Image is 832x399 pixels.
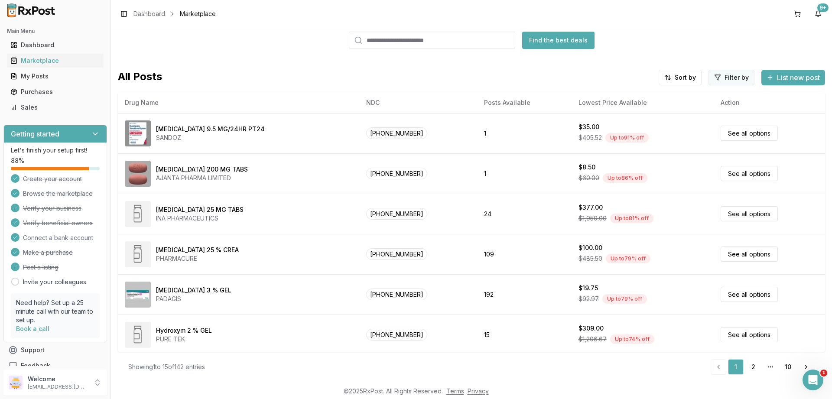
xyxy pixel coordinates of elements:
[156,326,212,335] div: Hydroxym 2 % GEL
[606,254,650,263] div: Up to 79 % off
[3,342,107,358] button: Support
[118,92,359,113] th: Drug Name
[777,72,820,83] span: List new post
[761,70,825,85] button: List new post
[572,92,714,113] th: Lowest Price Available
[3,101,107,114] button: Sales
[11,146,100,155] p: Let's finish your setup first!
[477,194,572,234] td: 24
[820,370,827,376] span: 1
[180,10,216,18] span: Marketplace
[10,88,100,96] div: Purchases
[156,286,231,295] div: [MEDICAL_DATA] 3 % GEL
[7,68,104,84] a: My Posts
[28,375,88,383] p: Welcome
[156,214,244,223] div: INA PHARMACEUTICS
[156,205,244,214] div: [MEDICAL_DATA] 25 MG TABS
[156,254,239,263] div: PHARMACURE
[477,153,572,194] td: 1
[156,133,265,142] div: SANDOZ
[11,156,24,165] span: 88 %
[10,103,100,112] div: Sales
[366,127,427,139] span: [PHONE_NUMBER]
[721,126,778,141] a: See all options
[366,289,427,300] span: [PHONE_NUMBER]
[578,295,599,303] span: $92.97
[125,161,151,187] img: Entacapone 200 MG TABS
[28,383,88,390] p: [EMAIL_ADDRESS][DOMAIN_NAME]
[7,37,104,53] a: Dashboard
[468,387,489,395] a: Privacy
[578,254,602,263] span: $485.50
[745,359,761,375] a: 2
[23,248,73,257] span: Make a purchase
[125,201,151,227] img: Diclofenac Potassium 25 MG TABS
[675,73,696,82] span: Sort by
[578,163,595,172] div: $8.50
[711,359,815,375] nav: pagination
[578,214,607,223] span: $1,950.00
[23,234,93,242] span: Connect a bank account
[359,92,477,113] th: NDC
[803,370,823,390] iframe: Intercom live chat
[797,359,815,375] a: Go to next page
[156,165,248,174] div: [MEDICAL_DATA] 200 MG TABS
[10,72,100,81] div: My Posts
[23,175,82,183] span: Create your account
[7,84,104,100] a: Purchases
[721,206,778,221] a: See all options
[3,85,107,99] button: Purchases
[125,241,151,267] img: Methyl Salicylate 25 % CREA
[23,278,86,286] a: Invite your colleagues
[721,327,778,342] a: See all options
[578,123,599,131] div: $35.00
[156,174,248,182] div: AJANTA PHARMA LIMITED
[156,295,231,303] div: PADAGIS
[780,359,796,375] a: 10
[446,387,464,395] a: Terms
[3,3,59,17] img: RxPost Logo
[605,133,649,143] div: Up to 91 % off
[366,329,427,341] span: [PHONE_NUMBER]
[16,298,94,324] p: Need help? Set up a 25 minute call with our team to set up.
[133,10,165,18] a: Dashboard
[23,189,93,198] span: Browse the marketplace
[659,70,702,85] button: Sort by
[610,214,653,223] div: Up to 81 % off
[3,54,107,68] button: Marketplace
[721,287,778,302] a: See all options
[578,335,607,344] span: $1,206.67
[366,248,427,260] span: [PHONE_NUMBER]
[23,263,58,272] span: Post a listing
[23,204,81,213] span: Verify your business
[7,100,104,115] a: Sales
[7,28,104,35] h2: Main Menu
[125,120,151,146] img: Rivastigmine 9.5 MG/24HR PT24
[602,294,647,304] div: Up to 79 % off
[133,10,216,18] nav: breadcrumb
[728,359,744,375] a: 1
[714,92,825,113] th: Action
[125,322,151,348] img: Hydroxym 2 % GEL
[477,274,572,315] td: 192
[23,219,93,227] span: Verify beneficial owners
[761,74,825,83] a: List new post
[477,234,572,274] td: 109
[477,113,572,153] td: 1
[725,73,749,82] span: Filter by
[578,174,599,182] span: $60.00
[477,315,572,355] td: 15
[9,376,23,389] img: User avatar
[477,92,572,113] th: Posts Available
[3,358,107,373] button: Feedback
[21,361,50,370] span: Feedback
[522,32,595,49] button: Find the best deals
[156,335,212,344] div: PURE TEK
[366,168,427,179] span: [PHONE_NUMBER]
[817,3,829,12] div: 9+
[156,246,239,254] div: [MEDICAL_DATA] 25 % CREA
[10,56,100,65] div: Marketplace
[578,324,604,333] div: $309.00
[578,284,598,292] div: $19.75
[11,129,59,139] h3: Getting started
